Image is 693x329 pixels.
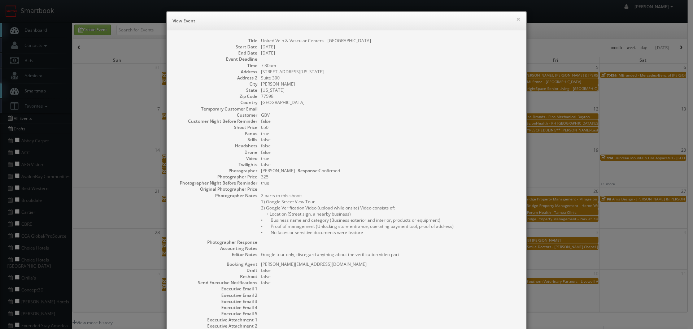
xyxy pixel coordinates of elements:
dt: Address 2 [174,75,257,81]
dt: Photographer [174,168,257,174]
dt: Executive Email 1 [174,286,257,292]
dt: Reshoot [174,273,257,280]
dt: State [174,87,257,93]
dd: false [261,118,519,124]
dt: Title [174,38,257,44]
dt: Twilights [174,161,257,168]
dt: Editor Notes [174,251,257,257]
dt: Address [174,69,257,75]
dt: Headshots [174,143,257,149]
dd: Suite 300 [261,75,519,81]
dt: Booking Agent [174,261,257,267]
dd: false [261,280,519,286]
dd: [DATE] [261,50,519,56]
b: Response: [297,168,319,174]
dt: Photographer Response [174,239,257,245]
dd: false [261,273,519,280]
dt: Photographer Night Before Reminder [174,180,257,186]
dt: Executive Email 3 [174,298,257,304]
dd: United Vein & Vascular Centers - [GEOGRAPHIC_DATA] [261,38,519,44]
dd: 7:30am [261,62,519,69]
dd: false [261,137,519,143]
dt: Drone [174,149,257,155]
dd: [US_STATE] [261,87,519,93]
dd: [STREET_ADDRESS][US_STATE] [261,69,519,75]
dt: Zip Code [174,93,257,99]
dd: false [261,143,519,149]
dt: Temporary Customer Email [174,106,257,112]
dt: Executive Attachment 2 [174,323,257,329]
dt: Executive Email 5 [174,311,257,317]
h6: View Event [173,17,520,25]
dt: Accounting Notes [174,245,257,251]
dd: GBV [261,112,519,118]
dt: Country [174,99,257,105]
dd: false [261,267,519,273]
dd: false [261,149,519,155]
dd: [PERSON_NAME][EMAIL_ADDRESS][DOMAIN_NAME] [261,261,519,267]
dt: Executive Attachment 1 [174,317,257,323]
dd: 650 [261,124,519,130]
dt: Customer [174,112,257,118]
dt: City [174,81,257,87]
pre: Google tour only, disregard anything about the verification video part [261,251,519,257]
dd: [DATE] [261,44,519,50]
dt: Event Deadline [174,56,257,62]
dt: Video [174,155,257,161]
dd: 325 [261,174,519,180]
dd: [PERSON_NAME] [261,81,519,87]
dt: Start Date [174,44,257,50]
dt: Time [174,62,257,69]
dd: 77598 [261,93,519,99]
dt: Photographer Price [174,174,257,180]
pre: 2 parts to this shoot: 1) Google Street View Tour 2) Google Verification Video (upload while onsi... [261,192,519,235]
dt: Photographer Notes [174,192,257,199]
button: × [516,17,520,22]
dd: true [261,180,519,186]
dd: [PERSON_NAME] - Confirmed [261,168,519,174]
dd: true [261,155,519,161]
dt: Original Photographer Price [174,186,257,192]
dt: End Date [174,50,257,56]
dt: Send Executive Notifications [174,280,257,286]
dt: Panos [174,130,257,137]
dd: true [261,130,519,137]
dt: Executive Email 2 [174,292,257,298]
dt: Customer Night Before Reminder [174,118,257,124]
dt: Draft [174,267,257,273]
dd: false [261,161,519,168]
dt: Executive Email 4 [174,304,257,311]
dt: Stills [174,137,257,143]
dt: Shoot Price [174,124,257,130]
dd: [GEOGRAPHIC_DATA] [261,99,519,105]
